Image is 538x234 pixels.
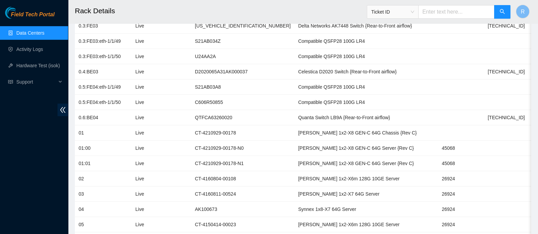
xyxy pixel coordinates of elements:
td: S21AB03A8 [191,79,294,95]
td: CT-4210929-00178 [191,125,294,141]
td: CT-4160811-00524 [191,186,294,202]
td: U24AA2A [191,49,294,64]
td: 05 [75,217,132,232]
td: 02 [75,171,132,186]
td: 26924 [438,217,484,232]
input: Enter text here... [418,5,494,19]
td: CT-4210929-00178-N1 [191,156,294,171]
td: S21AB034Z [191,34,294,49]
td: AK100673 [191,202,294,217]
td: QTFCA63260020 [191,110,294,125]
td: Celestica D2020 Switch {Rear-to-Front airflow} [294,64,438,79]
td: Live [132,64,158,79]
td: Live [132,49,158,64]
td: Live [132,18,158,34]
img: Akamai Technologies [5,7,34,19]
td: [TECHNICAL_ID] [484,64,528,79]
span: Field Tech Portal [11,12,54,18]
td: Synnex 1x8-X7 64G Server [294,202,438,217]
td: [PERSON_NAME] 1x2-X8 GEN-C 64G Server {Rev C} [294,141,438,156]
td: [PERSON_NAME] 1x2-X6m 128G 10GE Server [294,171,438,186]
td: [TECHNICAL_ID] [484,18,528,34]
td: Compatible QSFP28 100G LR4 [294,95,438,110]
td: [PERSON_NAME] 1x2-X8 GEN-C 64G Chassis {Rev C} [294,125,438,141]
td: CT-4210929-00178-N0 [191,141,294,156]
td: 45068 [438,141,484,156]
td: [TECHNICAL_ID] [484,110,528,125]
td: 04 [75,202,132,217]
a: Hardware Test (isok) [16,63,60,68]
td: [PERSON_NAME] 1x2-X7 64G Server [294,186,438,202]
td: 01:01 [75,156,132,171]
td: Live [132,141,158,156]
td: Live [132,110,158,125]
td: 26924 [438,202,484,217]
td: Live [132,217,158,232]
span: double-left [58,104,68,116]
td: Live [132,95,158,110]
td: 01 [75,125,132,141]
td: 0.6:BE04 [75,110,132,125]
span: read [8,79,13,84]
td: 0.3:FE03 [75,18,132,34]
td: Delta Networks AK7448 Switch {Rear-to-Front airflow} [294,18,438,34]
a: Akamai TechnologiesField Tech Portal [5,12,54,21]
td: Compatible QSFP28 100G LR4 [294,49,438,64]
td: 01:00 [75,141,132,156]
td: C606R50855 [191,95,294,110]
td: Compatible QSFP28 100G LR4 [294,34,438,49]
td: D2020065A31AK000037 [191,64,294,79]
span: R [521,7,525,16]
a: Data Centers [16,30,44,36]
a: Activity Logs [16,47,43,52]
span: Support [16,75,56,89]
td: [US_VEHICLE_IDENTIFICATION_NUMBER] [191,18,294,34]
td: Live [132,186,158,202]
td: CT-4150414-00023 [191,217,294,232]
span: Ticket ID [371,7,414,17]
td: Live [132,156,158,171]
td: 26924 [438,171,484,186]
td: 03 [75,186,132,202]
td: Live [132,202,158,217]
td: [PERSON_NAME] 1x2-X8 GEN-C 64G Server {Rev C} [294,156,438,171]
span: search [500,9,505,15]
td: 0.3:FE03:eth-1/1/49 [75,34,132,49]
td: 45068 [438,156,484,171]
td: 0.3:FE03:eth-1/1/50 [75,49,132,64]
td: 0.4:BE03 [75,64,132,79]
td: Live [132,125,158,141]
td: Live [132,171,158,186]
button: R [516,5,529,18]
td: Compatible QSFP28 100G LR4 [294,79,438,95]
button: search [494,5,510,19]
td: 0.5:FE04:eth-1/1/50 [75,95,132,110]
td: Live [132,34,158,49]
td: [PERSON_NAME] 1x2-X6m 128G 10GE Server [294,217,438,232]
td: 26924 [438,186,484,202]
td: CT-4160804-00108 [191,171,294,186]
td: Live [132,79,158,95]
td: 0.5:FE04:eth-1/1/49 [75,79,132,95]
td: Quanta Switch LB9A {Rear-to-Front airflow} [294,110,438,125]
